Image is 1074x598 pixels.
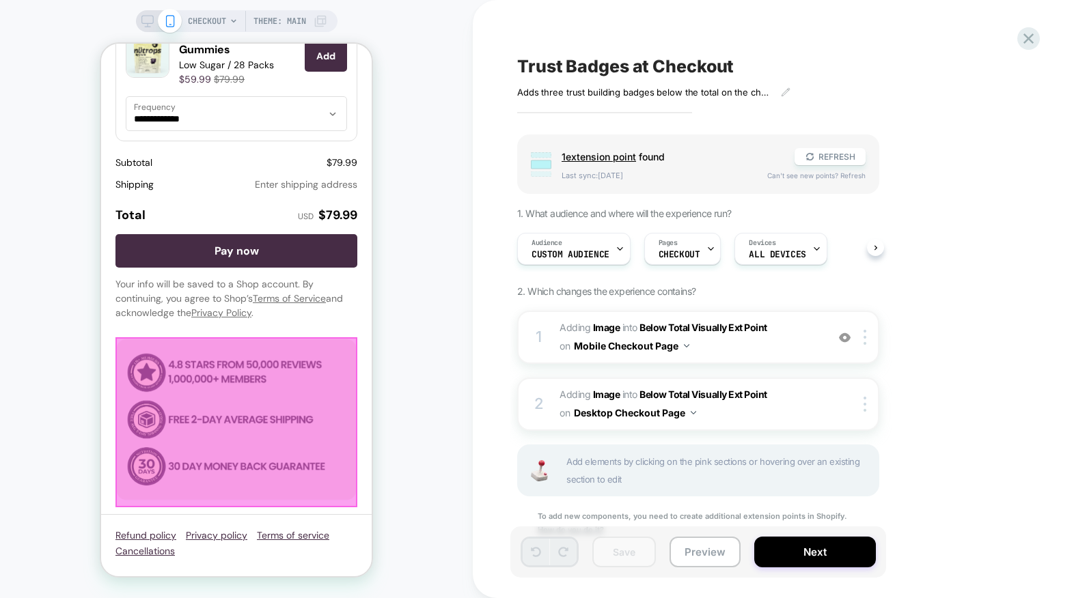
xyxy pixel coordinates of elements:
[14,501,74,513] button: Cancellations
[532,324,546,351] div: 1
[622,388,637,400] span: INTO
[691,411,696,414] img: down arrow
[152,248,225,261] a: Terms of Service
[622,322,637,333] span: INTO
[113,29,143,42] s: $79.99
[532,250,609,259] span: Custom Audience
[639,322,767,333] span: Below Total Visually Ext Point
[639,388,767,400] span: Below Total Visually Ext Point
[90,263,150,275] a: Privacy Policy
[525,460,553,481] img: Joystick
[574,336,689,356] button: Mobile Checkout Page
[562,171,754,180] span: Last sync: [DATE]
[517,208,731,219] span: 1. What audience and where will the experience run?
[253,10,306,32] span: Theme: MAIN
[14,113,51,125] span: Subtotal
[197,167,212,178] span: USD
[517,285,696,297] span: 2. Which changes the experience contains?
[767,171,866,180] span: Can't see new points? Refresh
[14,134,53,148] span: Shipping
[864,397,866,412] img: close
[517,510,879,537] div: To add new components, you need to create additional extension points in Shopify.
[532,238,562,248] span: Audience
[562,151,781,162] span: found
[85,485,146,498] button: Privacy policy
[217,162,256,181] strong: $79.99
[14,190,256,224] button: Pay now
[560,322,620,333] span: Adding
[154,134,256,147] span: Enter shipping address
[566,453,871,488] span: Add elements by clicking on the pink sections or hovering over an existing section to edit
[592,537,656,567] button: Save
[517,56,734,76] span: Trust Badges at Checkout
[684,344,689,347] img: down arrow
[532,390,546,418] div: 2
[560,404,570,421] span: on
[225,113,256,125] span: $79.99
[14,233,256,276] span: Your info will be saved to a Shop account. By continuing, you agree to Shop’s and acknowledge the .
[864,330,866,345] img: close
[78,15,173,27] span: Low Sugar / 28 Packs
[749,238,775,248] span: Devices
[749,250,805,259] span: ALL DEVICES
[670,537,741,567] button: Preview
[562,151,636,162] span: 1 extension point
[560,337,570,354] span: on
[14,163,44,180] strong: Total
[754,537,876,567] button: Next
[795,148,866,165] button: REFRESH
[593,388,620,400] b: Image
[188,10,226,32] span: CHECKOUT
[517,87,771,98] span: Adds three trust building badges below the total on the checkout page.Isolated to exclude /first-...
[156,485,228,498] button: Terms of service
[560,388,620,400] span: Adding
[574,403,696,423] button: Desktop Checkout Page
[78,29,110,42] span: $59.99
[659,238,678,248] span: Pages
[839,332,851,343] img: crossed eye
[14,485,75,498] button: Refund policy
[659,250,700,259] span: CHECKOUT
[538,525,604,535] u: How do you do it?
[593,322,620,333] b: Image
